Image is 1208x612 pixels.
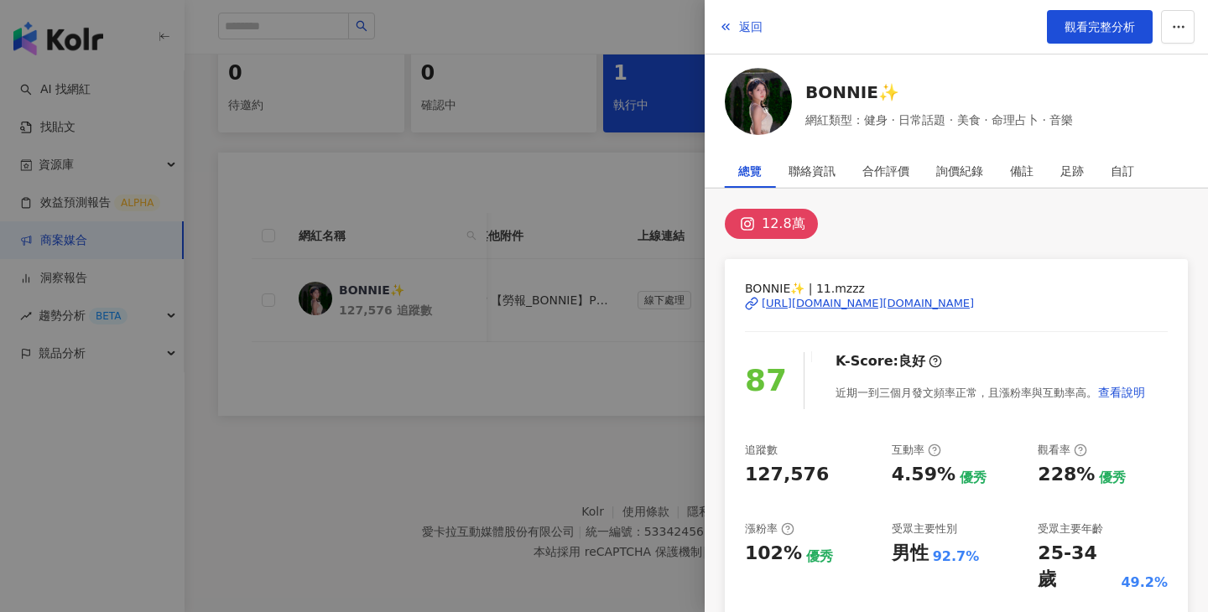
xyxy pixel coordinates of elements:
[745,462,829,488] div: 127,576
[892,521,957,537] div: 受眾主要性別
[892,462,955,488] div: 4.59%
[745,541,802,567] div: 102%
[745,357,787,405] div: 87
[1010,154,1034,188] div: 備註
[1038,462,1095,488] div: 228%
[739,20,763,34] span: 返回
[1098,386,1145,399] span: 查看說明
[1065,20,1135,34] span: 觀看完整分析
[892,541,929,567] div: 男性
[738,154,762,188] div: 總覽
[960,469,987,487] div: 優秀
[933,547,980,566] div: 92.7%
[1038,521,1103,537] div: 受眾主要年齡
[1111,154,1134,188] div: 自訂
[725,209,818,239] button: 12.8萬
[745,279,1168,298] span: BONNIE✨ | 11.mzzz
[745,296,1168,311] a: [URL][DOMAIN_NAME][DOMAIN_NAME]
[745,443,778,458] div: 追蹤數
[836,376,1146,409] div: 近期一到三個月發文頻率正常，且漲粉率與互動率高。
[805,111,1073,129] span: 網紅類型：健身 · 日常話題 · 美食 · 命理占卜 · 音樂
[936,154,983,188] div: 詢價紀錄
[725,68,792,141] a: KOL Avatar
[762,212,805,236] div: 12.8萬
[1121,573,1168,592] div: 49.2%
[892,443,941,458] div: 互動率
[836,352,942,371] div: K-Score :
[745,521,794,537] div: 漲粉率
[1038,541,1117,593] div: 25-34 歲
[898,352,925,371] div: 良好
[1047,10,1153,44] a: 觀看完整分析
[1038,443,1087,458] div: 觀看率
[805,80,1073,104] a: BONNIE✨
[762,296,974,311] div: [URL][DOMAIN_NAME][DOMAIN_NAME]
[1060,154,1084,188] div: 足跡
[1099,469,1126,487] div: 優秀
[725,68,792,135] img: KOL Avatar
[862,154,909,188] div: 合作評價
[718,10,763,44] button: 返回
[789,154,836,188] div: 聯絡資訊
[1097,376,1146,409] button: 查看說明
[806,547,833,566] div: 優秀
